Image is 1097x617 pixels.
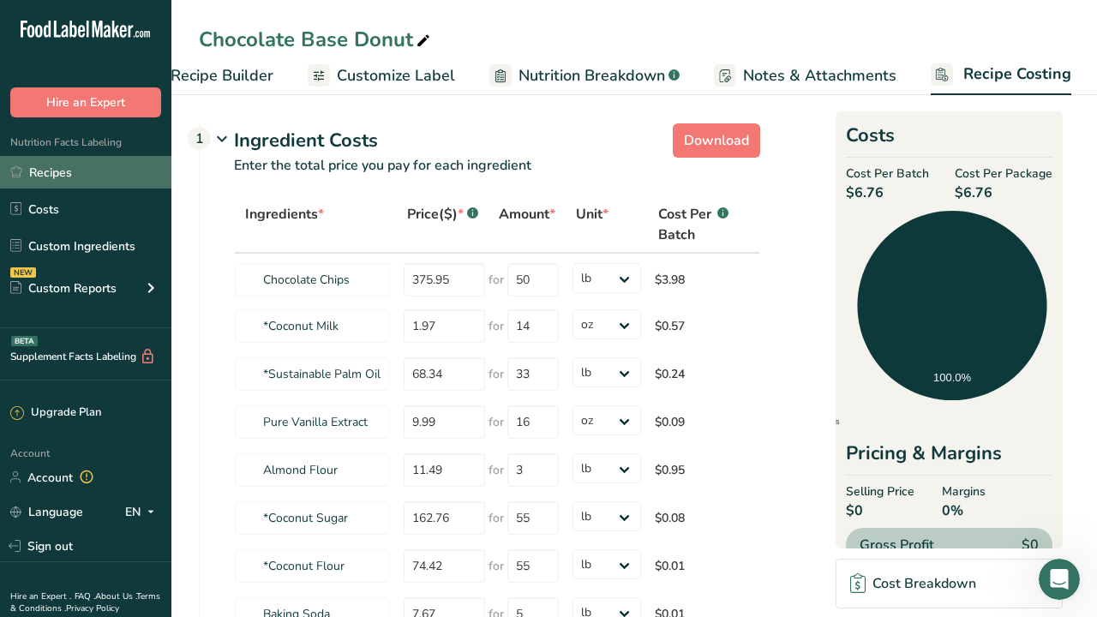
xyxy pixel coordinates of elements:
[1022,535,1039,555] span: $0
[846,183,929,203] span: $6.76
[407,204,478,225] div: Price($)
[66,602,119,614] a: Privacy Policy
[846,122,1052,158] h2: Costs
[308,57,455,95] a: Customize Label
[10,404,101,422] div: Upgrade Plan
[1039,559,1080,600] iframe: Intercom live chat
[489,365,504,383] span: for
[489,461,504,479] span: for
[10,279,117,297] div: Custom Reports
[648,254,739,302] td: $3.98
[963,63,1071,86] span: Recipe Costing
[658,204,714,245] span: Cost Per Batch
[10,497,83,527] a: Language
[10,590,160,614] a: Terms & Conditions .
[846,440,1052,476] div: Pricing & Margins
[846,482,914,500] span: Selling Price
[955,183,1052,203] span: $6.76
[955,165,1052,183] span: Cost Per Package
[499,204,555,225] span: Amount
[846,165,929,183] span: Cost Per Batch
[337,64,455,87] span: Customize Label
[489,271,504,289] span: for
[846,500,914,521] span: $0
[245,204,324,225] span: Ingredients
[648,302,739,350] td: $0.57
[850,573,976,594] div: Cost Breakdown
[171,64,273,87] span: Recipe Builder
[648,446,739,494] td: $0.95
[648,350,739,398] td: $0.24
[519,64,665,87] span: Nutrition Breakdown
[234,127,760,155] div: Ingredient Costs
[836,559,1063,608] a: Cost Breakdown
[489,57,680,95] a: Nutrition Breakdown
[931,55,1071,96] a: Recipe Costing
[75,590,95,602] a: FAQ .
[648,494,739,542] td: $0.08
[576,204,608,225] span: Unit
[489,557,504,575] span: for
[10,267,36,278] div: NEW
[673,123,760,158] button: Download
[188,127,211,150] div: 1
[489,413,504,431] span: for
[489,509,504,527] span: for
[489,317,504,335] span: for
[942,482,986,500] span: Margins
[10,87,161,117] button: Hire an Expert
[648,542,739,590] td: $0.01
[684,130,749,151] span: Download
[95,590,136,602] a: About Us .
[11,336,38,346] div: BETA
[942,500,986,521] span: 0%
[10,590,71,602] a: Hire an Expert .
[125,501,161,522] div: EN
[199,24,434,55] div: Chocolate Base Donut
[788,417,840,426] span: Ingredients
[200,155,760,196] p: Enter the total price you pay for each ingredient
[714,57,896,95] a: Notes & Attachments
[138,57,273,95] a: Recipe Builder
[648,398,739,446] td: $0.09
[860,535,934,555] span: Gross Profit
[743,64,896,87] span: Notes & Attachments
